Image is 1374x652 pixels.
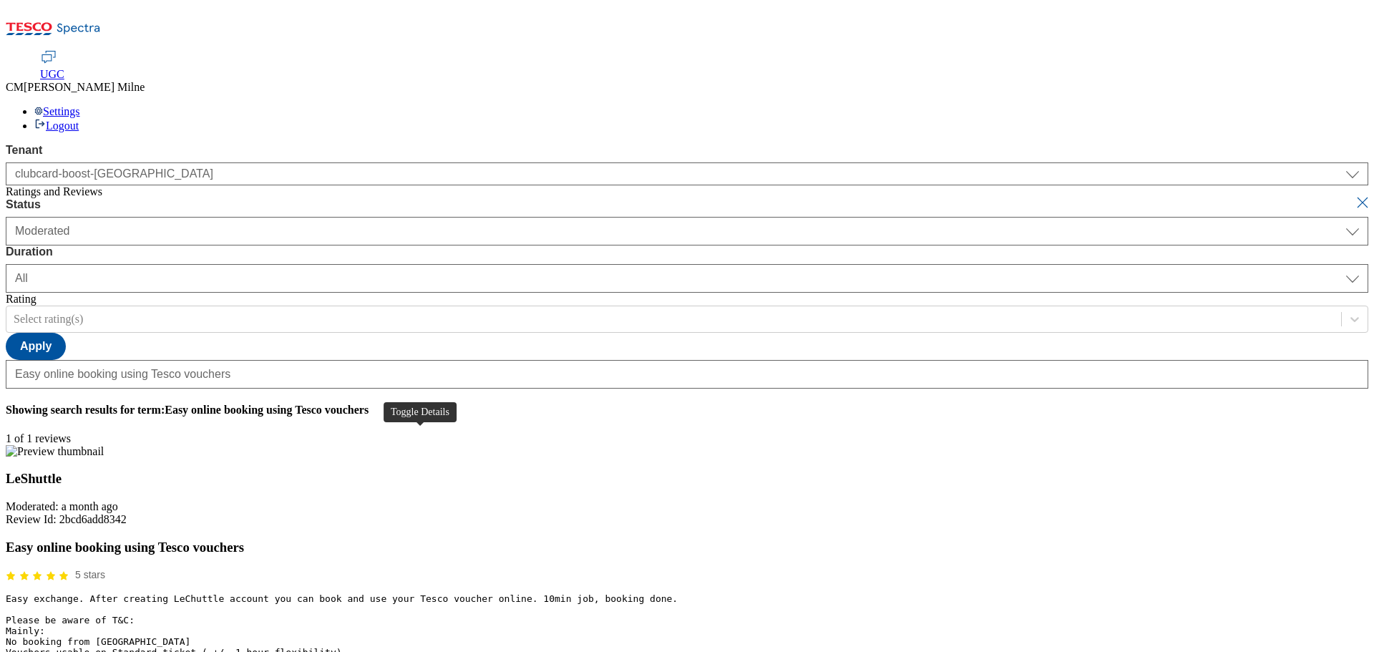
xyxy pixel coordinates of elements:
div: Moderated: a month ago [6,500,1368,513]
input: Search [6,360,1368,389]
span: UGC [40,68,64,80]
span: Easy online booking using Tesco vouchers [165,404,369,416]
div: 1 of 1 reviews [6,432,1368,445]
h3: Easy online booking using Tesco vouchers [6,540,1368,555]
label: Rating [6,293,36,305]
span: [PERSON_NAME] Milne [24,81,145,93]
h3: LeShuttle [6,471,1368,487]
button: Apply [6,333,66,360]
h4: Showing search results for term: [6,404,1368,417]
a: Settings [34,105,80,117]
div: 5/5 stars [6,568,105,581]
span: CM [6,81,24,93]
span: 5 stars [75,568,105,581]
a: Logout [34,120,79,132]
label: Status [6,198,1368,211]
div: Review Id: 2bcd6add8342 [6,513,1368,526]
a: UGC [40,51,64,81]
span: Ratings and Reviews [6,185,102,198]
img: Preview thumbnail [6,445,104,458]
label: Duration [6,245,1368,258]
label: Tenant [6,144,1368,157]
